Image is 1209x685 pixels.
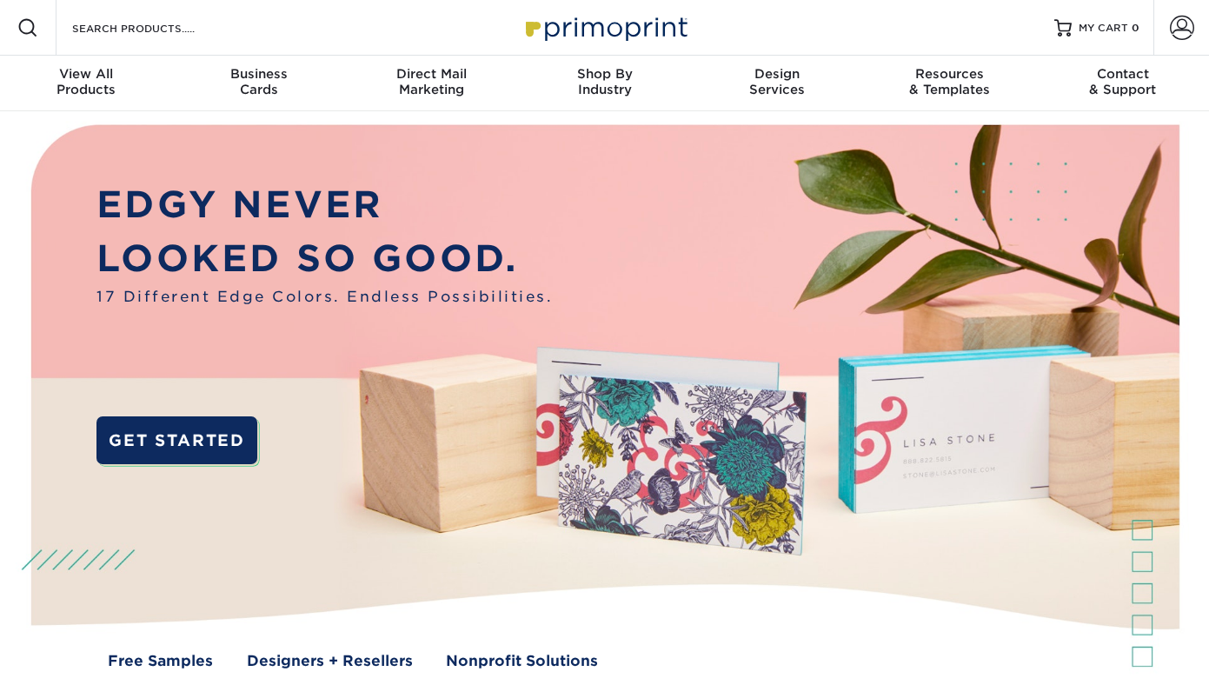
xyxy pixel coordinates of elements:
span: 17 Different Edge Colors. Endless Possibilities. [96,286,553,308]
a: BusinessCards [173,56,346,111]
div: & Support [1036,66,1209,97]
div: Marketing [345,66,518,97]
img: Primoprint [518,9,692,46]
a: Contact& Support [1036,56,1209,111]
span: Shop By [518,66,691,82]
div: Cards [173,66,346,97]
span: Design [691,66,864,82]
a: Direct MailMarketing [345,56,518,111]
a: GET STARTED [96,416,257,464]
a: DesignServices [691,56,864,111]
span: Business [173,66,346,82]
p: LOOKED SO GOOD. [96,231,553,286]
span: MY CART [1079,21,1128,36]
span: 0 [1132,22,1139,34]
p: EDGY NEVER [96,177,553,232]
span: Contact [1036,66,1209,82]
a: Designers + Resellers [247,650,413,672]
a: Free Samples [108,650,213,672]
div: & Templates [864,66,1037,97]
span: Resources [864,66,1037,82]
a: Nonprofit Solutions [446,650,598,672]
a: Shop ByIndustry [518,56,691,111]
div: Industry [518,66,691,97]
input: SEARCH PRODUCTS..... [70,17,240,38]
div: Services [691,66,864,97]
span: Direct Mail [345,66,518,82]
a: Resources& Templates [864,56,1037,111]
